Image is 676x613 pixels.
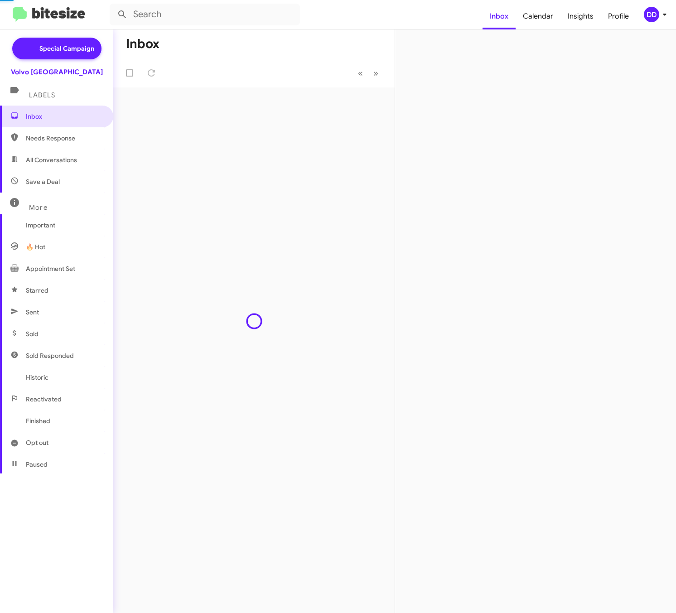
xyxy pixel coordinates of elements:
[373,68,378,79] span: »
[12,38,101,59] a: Special Campaign
[26,134,103,143] span: Needs Response
[26,308,39,317] span: Sent
[26,416,50,425] span: Finished
[110,4,300,25] input: Search
[560,3,601,29] a: Insights
[636,7,666,22] button: DD
[26,221,103,230] span: Important
[29,91,55,99] span: Labels
[644,7,659,22] div: DD
[26,155,77,164] span: All Conversations
[358,68,363,79] span: «
[26,286,48,295] span: Starred
[368,64,384,82] button: Next
[26,351,74,360] span: Sold Responded
[26,177,60,186] span: Save a Deal
[26,395,62,404] span: Reactivated
[26,112,103,121] span: Inbox
[601,3,636,29] a: Profile
[39,44,94,53] span: Special Campaign
[353,64,384,82] nav: Page navigation example
[516,3,560,29] a: Calendar
[483,3,516,29] a: Inbox
[352,64,368,82] button: Previous
[11,68,103,77] div: Volvo [GEOGRAPHIC_DATA]
[26,438,48,447] span: Opt out
[26,242,45,251] span: 🔥 Hot
[26,460,48,469] span: Paused
[26,329,39,338] span: Sold
[26,373,48,382] span: Historic
[126,37,159,51] h1: Inbox
[29,203,48,212] span: More
[26,264,75,273] span: Appointment Set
